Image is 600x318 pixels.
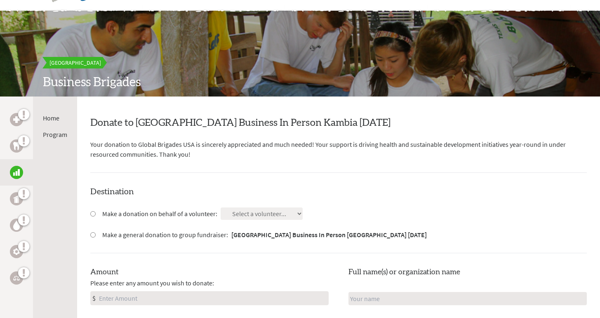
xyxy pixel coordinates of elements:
[91,292,97,305] div: $
[10,245,23,258] a: Engineering
[10,192,23,205] a: Public Health
[10,219,23,232] a: Water
[43,57,108,68] a: [GEOGRAPHIC_DATA]
[13,276,20,280] img: Legal Empowerment
[348,266,460,278] label: Full name(s) or organization name
[13,248,20,255] img: Engineering
[43,114,59,122] a: Home
[13,220,20,230] img: Water
[10,113,23,126] a: Medical
[231,231,427,239] strong: [GEOGRAPHIC_DATA] Business In Person [GEOGRAPHIC_DATA] [DATE]
[13,195,20,203] img: Public Health
[97,292,328,305] input: Enter Amount
[90,266,119,278] label: Amount
[49,59,101,66] span: [GEOGRAPHIC_DATA]
[102,230,427,240] label: Make a general donation to group fundraiser:
[102,209,217,219] label: Make a donation on behalf of a volunteer:
[90,186,587,198] h4: Destination
[13,142,20,150] img: Dental
[90,278,214,288] span: Please enter any amount you wish to donate:
[90,116,587,130] h2: Donate to [GEOGRAPHIC_DATA] Business In Person Kambia [DATE]
[10,139,23,153] a: Dental
[43,130,67,139] a: Program
[13,169,20,176] img: Business
[43,75,558,90] h2: Business Brigades
[90,139,587,159] p: Your donation to Global Brigades USA is sincerely appreciated and much needed! Your support is dr...
[10,166,23,179] a: Business
[348,292,587,305] input: Your name
[43,113,67,123] li: Home
[13,116,20,123] img: Medical
[10,271,23,285] a: Legal Empowerment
